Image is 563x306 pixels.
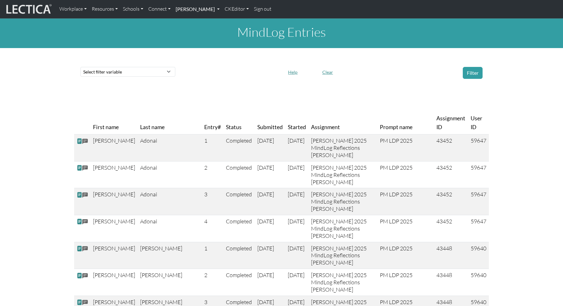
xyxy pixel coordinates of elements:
[377,242,434,269] td: PM LDP 2025
[255,134,285,161] td: [DATE]
[90,112,138,134] th: First name
[202,215,223,242] td: 4
[285,68,300,75] a: Help
[202,161,223,188] td: 2
[285,188,309,215] td: [DATE]
[82,165,88,172] span: comments
[82,245,88,253] span: comments
[90,161,138,188] td: [PERSON_NAME]
[202,134,223,161] td: 1
[146,3,173,16] a: Connect
[255,112,285,134] th: Submitted
[377,161,434,188] td: PM LDP 2025
[173,3,222,16] a: [PERSON_NAME]
[255,215,285,242] td: [DATE]
[82,138,88,145] span: comments
[285,215,309,242] td: [DATE]
[377,269,434,296] td: PM LDP 2025
[90,188,138,215] td: [PERSON_NAME]
[5,3,52,15] img: lecticalive
[285,161,309,188] td: [DATE]
[138,161,202,188] td: Adonai
[468,188,489,215] td: 59647
[77,299,82,306] span: view
[434,215,468,242] td: 43452
[434,112,468,134] th: Assignment ID
[377,112,434,134] th: Prompt name
[255,269,285,296] td: [DATE]
[202,242,223,269] td: 1
[468,134,489,161] td: 59647
[90,215,138,242] td: [PERSON_NAME]
[434,269,468,296] td: 43448
[309,269,378,296] td: [PERSON_NAME] 2025 MindLog Reflections [PERSON_NAME]
[223,242,255,269] td: Completed
[223,269,255,296] td: Completed
[77,138,82,144] span: view
[255,188,285,215] td: [DATE]
[434,242,468,269] td: 43448
[468,269,489,296] td: 59640
[57,3,89,16] a: Workplace
[138,269,202,296] td: [PERSON_NAME]
[89,3,120,16] a: Resources
[138,112,202,134] th: Last name
[320,67,336,77] button: Clear
[90,134,138,161] td: [PERSON_NAME]
[138,242,202,269] td: [PERSON_NAME]
[285,269,309,296] td: [DATE]
[138,188,202,215] td: Adonai
[77,218,82,225] span: view
[309,112,378,134] th: Assignment
[309,242,378,269] td: [PERSON_NAME] 2025 MindLog Reflections [PERSON_NAME]
[377,134,434,161] td: PM LDP 2025
[377,215,434,242] td: PM LDP 2025
[285,112,309,134] th: Started
[255,161,285,188] td: [DATE]
[77,165,82,171] span: view
[77,192,82,198] span: view
[285,67,300,77] button: Help
[202,112,223,134] th: Entry#
[251,3,274,16] a: Sign out
[222,3,251,16] a: CKEditor
[255,242,285,269] td: [DATE]
[434,134,468,161] td: 43452
[309,215,378,242] td: [PERSON_NAME] 2025 MindLog Reflections [PERSON_NAME]
[309,134,378,161] td: [PERSON_NAME] 2025 MindLog Reflections [PERSON_NAME]
[202,188,223,215] td: 3
[463,67,483,79] button: Filter
[434,188,468,215] td: 43452
[223,161,255,188] td: Completed
[82,272,88,279] span: comments
[138,134,202,161] td: Adonai
[309,161,378,188] td: [PERSON_NAME] 2025 MindLog Reflections [PERSON_NAME]
[468,242,489,269] td: 59640
[468,215,489,242] td: 59647
[77,245,82,252] span: view
[223,112,255,134] th: Status
[223,188,255,215] td: Completed
[377,188,434,215] td: PM LDP 2025
[120,3,146,16] a: Schools
[285,134,309,161] td: [DATE]
[434,161,468,188] td: 43452
[77,272,82,279] span: view
[90,242,138,269] td: [PERSON_NAME]
[468,161,489,188] td: 59647
[309,188,378,215] td: [PERSON_NAME] 2025 MindLog Reflections [PERSON_NAME]
[223,134,255,161] td: Completed
[82,218,88,226] span: comments
[90,269,138,296] td: [PERSON_NAME]
[223,215,255,242] td: Completed
[138,215,202,242] td: Adonai
[285,242,309,269] td: [DATE]
[468,112,489,134] th: User ID
[82,192,88,199] span: comments
[202,269,223,296] td: 2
